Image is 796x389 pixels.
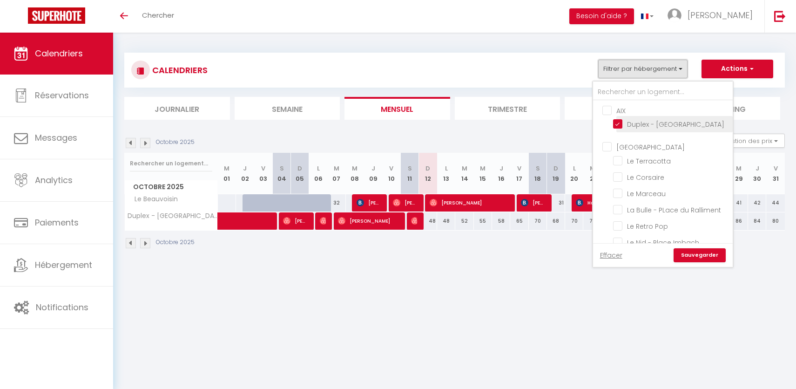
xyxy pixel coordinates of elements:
[419,212,437,230] div: 48
[455,212,473,230] div: 52
[437,212,455,230] div: 48
[492,212,510,230] div: 58
[736,164,742,173] abbr: M
[346,153,364,194] th: 08
[35,174,73,186] span: Analytics
[357,194,381,212] span: [PERSON_NAME]
[35,48,83,59] span: Calendriers
[125,180,217,194] span: Octobre 2025
[627,157,671,166] span: Le Terracotta
[715,134,785,148] button: Gestion des prix
[338,212,398,230] span: [PERSON_NAME]
[224,164,229,173] abbr: M
[344,97,450,120] li: Mensuel
[334,164,339,173] abbr: M
[382,153,400,194] th: 10
[243,164,247,173] abbr: J
[688,9,753,21] span: [PERSON_NAME]
[590,164,595,173] abbr: M
[569,8,634,24] button: Besoin d'aide ?
[462,164,467,173] abbr: M
[702,60,773,78] button: Actions
[309,153,327,194] th: 06
[272,153,290,194] th: 04
[35,89,89,101] span: Réservations
[327,153,345,194] th: 07
[455,97,560,120] li: Trimestre
[774,10,786,22] img: logout
[529,212,547,230] div: 70
[352,164,358,173] abbr: M
[130,155,212,172] input: Rechercher un logement...
[437,153,455,194] th: 13
[492,153,510,194] th: 16
[35,132,77,143] span: Messages
[327,194,345,212] div: 32
[730,194,748,212] div: 41
[235,97,340,120] li: Semaine
[35,217,79,228] span: Paiements
[565,212,583,230] div: 70
[297,164,302,173] abbr: D
[627,173,664,182] span: Le Corsaire
[748,153,766,194] th: 30
[547,194,565,212] div: 31
[536,164,540,173] abbr: S
[547,153,565,194] th: 19
[408,164,412,173] abbr: S
[730,212,748,230] div: 86
[419,153,437,194] th: 12
[748,194,766,212] div: 42
[393,194,417,212] span: [PERSON_NAME]
[261,164,265,173] abbr: V
[674,248,726,262] a: Sauvegarder
[766,194,785,212] div: 44
[254,153,272,194] th: 03
[425,164,430,173] abbr: D
[510,212,528,230] div: 65
[156,138,195,147] p: Octobre 2025
[748,212,766,230] div: 84
[766,212,785,230] div: 80
[364,153,382,194] th: 09
[529,153,547,194] th: 18
[598,60,688,78] button: Filtrer par hébergement
[218,153,236,194] th: 01
[474,212,492,230] div: 55
[430,194,508,212] span: [PERSON_NAME]
[280,164,284,173] abbr: S
[668,8,681,22] img: ...
[126,194,180,205] span: Le Beauvoisin
[627,189,666,198] span: Le Marceau
[592,81,734,268] div: Filtrer par hébergement
[583,153,601,194] th: 21
[36,301,88,313] span: Notifications
[283,212,307,230] span: [PERSON_NAME]
[573,164,576,173] abbr: L
[730,153,748,194] th: 29
[583,212,601,230] div: 70
[480,164,486,173] abbr: M
[389,164,393,173] abbr: V
[517,164,521,173] abbr: V
[411,212,417,230] span: [PERSON_NAME]
[565,153,583,194] th: 20
[124,97,230,120] li: Journalier
[774,164,778,173] abbr: V
[445,164,448,173] abbr: L
[142,10,174,20] span: Chercher
[28,7,85,24] img: Super Booking
[400,153,418,194] th: 11
[553,164,558,173] abbr: D
[521,194,545,212] span: [PERSON_NAME]
[317,164,320,173] abbr: L
[320,212,326,230] span: [PERSON_NAME]
[291,153,309,194] th: 05
[499,164,503,173] abbr: J
[371,164,375,173] abbr: J
[565,97,670,120] li: Tâches
[474,153,492,194] th: 15
[150,60,208,81] h3: CALENDRIERS
[35,259,92,271] span: Hébergement
[576,194,691,212] span: Hasnae GUERROUAZ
